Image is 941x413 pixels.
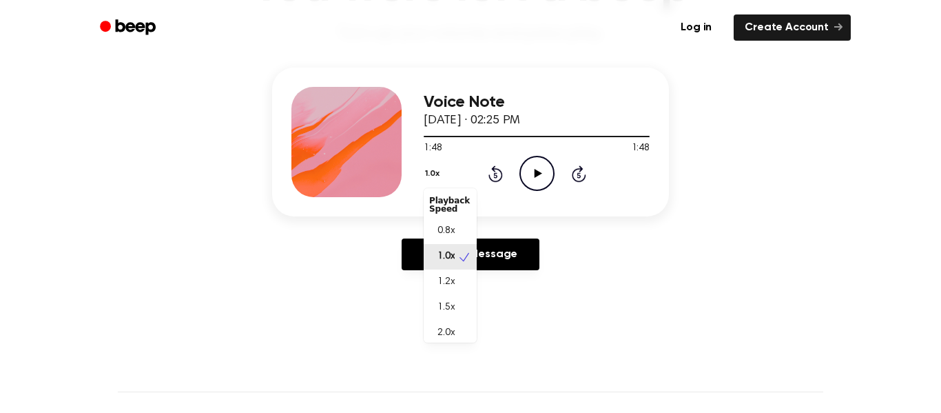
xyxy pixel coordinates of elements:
[437,326,455,341] span: 2.0x
[424,188,477,343] div: 1.0x
[437,301,455,315] span: 1.5x
[424,191,477,219] div: Playback Speed
[424,162,444,185] button: 1.0x
[437,250,455,264] span: 1.0x
[437,275,455,290] span: 1.2x
[437,224,455,239] span: 0.8x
